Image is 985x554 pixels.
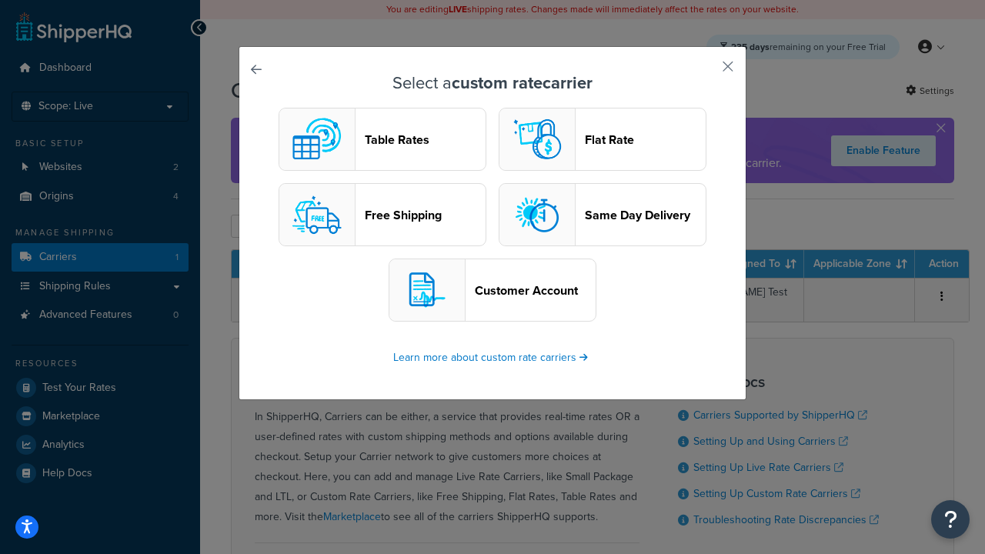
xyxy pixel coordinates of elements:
img: custom logo [286,108,348,170]
strong: custom rate carrier [452,70,593,95]
header: Same Day Delivery [585,208,706,222]
button: Open Resource Center [931,500,970,539]
button: customerAccount logoCustomer Account [389,259,596,322]
img: customerAccount logo [396,259,458,321]
header: Free Shipping [365,208,486,222]
button: sameday logoSame Day Delivery [499,183,706,246]
img: sameday logo [506,184,568,245]
header: Table Rates [365,132,486,147]
button: flat logoFlat Rate [499,108,706,171]
img: free logo [286,184,348,245]
a: Learn more about custom rate carriers [393,349,592,365]
img: flat logo [506,108,568,170]
h3: Select a [278,74,707,92]
button: free logoFree Shipping [279,183,486,246]
header: Customer Account [475,283,596,298]
button: custom logoTable Rates [279,108,486,171]
header: Flat Rate [585,132,706,147]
